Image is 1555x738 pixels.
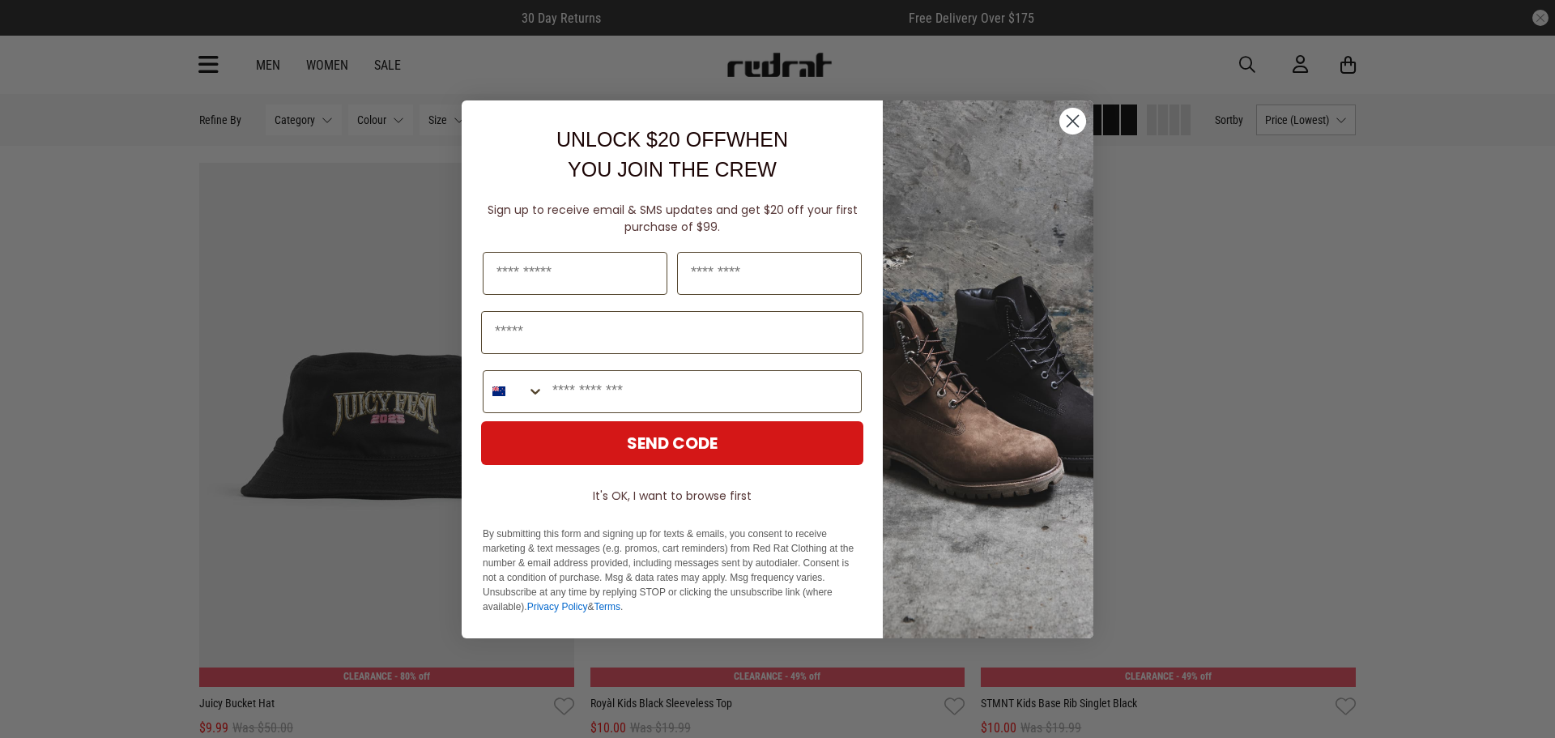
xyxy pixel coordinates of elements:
span: WHEN [726,128,788,151]
button: It's OK, I want to browse first [481,481,863,510]
a: Privacy Policy [527,601,588,612]
a: Terms [594,601,620,612]
img: f7662613-148e-4c88-9575-6c6b5b55a647.jpeg [883,100,1093,638]
input: Email [481,311,863,354]
span: Sign up to receive email & SMS updates and get $20 off your first purchase of $99. [488,202,858,235]
span: UNLOCK $20 OFF [556,128,726,151]
p: By submitting this form and signing up for texts & emails, you consent to receive marketing & tex... [483,527,862,614]
span: YOU JOIN THE CREW [568,158,777,181]
button: Open LiveChat chat widget [13,6,62,55]
button: SEND CODE [481,421,863,465]
button: Close dialog [1059,107,1087,135]
input: First Name [483,252,667,295]
button: Search Countries [484,371,544,412]
img: New Zealand [492,385,505,398]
